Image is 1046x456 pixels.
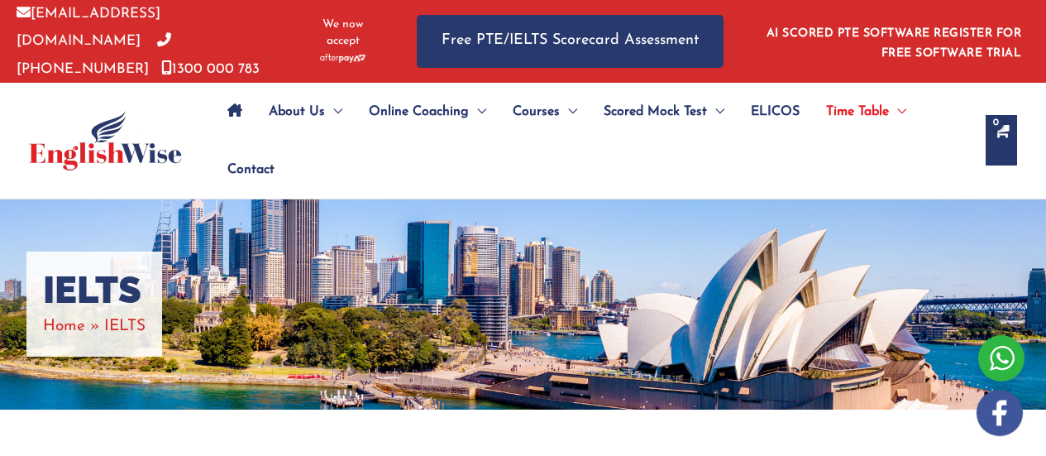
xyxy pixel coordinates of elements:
[738,83,813,141] a: ELICOS
[214,83,969,199] nav: Site Navigation: Main Menu
[590,83,738,141] a: Scored Mock TestMenu Toggle
[43,313,146,340] nav: Breadcrumbs
[826,83,889,141] span: Time Table
[767,27,1022,60] a: AI SCORED PTE SOFTWARE REGISTER FOR FREE SOFTWARE TRIAL
[17,34,171,75] a: [PHONE_NUMBER]
[513,83,560,141] span: Courses
[43,268,146,313] h1: IELTS
[757,14,1029,68] aside: Header Widget 1
[707,83,724,141] span: Menu Toggle
[499,83,590,141] a: CoursesMenu Toggle
[227,141,275,199] span: Contact
[417,15,724,67] a: Free PTE/IELTS Scorecard Assessment
[369,83,469,141] span: Online Coaching
[986,115,1017,166] a: View Shopping Cart, empty
[751,83,800,141] span: ELICOS
[977,390,1023,436] img: white-facebook.png
[43,319,85,334] a: Home
[356,83,499,141] a: Online CoachingMenu Toggle
[29,111,182,170] img: cropped-ew-logo
[310,17,375,50] span: We now accept
[320,54,365,63] img: Afterpay-Logo
[214,141,275,199] a: Contact
[325,83,342,141] span: Menu Toggle
[889,83,906,141] span: Menu Toggle
[269,83,325,141] span: About Us
[17,7,160,48] a: [EMAIL_ADDRESS][DOMAIN_NAME]
[161,62,260,76] a: 1300 000 783
[104,319,146,334] span: IELTS
[560,83,577,141] span: Menu Toggle
[813,83,919,141] a: Time TableMenu Toggle
[604,83,707,141] span: Scored Mock Test
[469,83,486,141] span: Menu Toggle
[256,83,356,141] a: About UsMenu Toggle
